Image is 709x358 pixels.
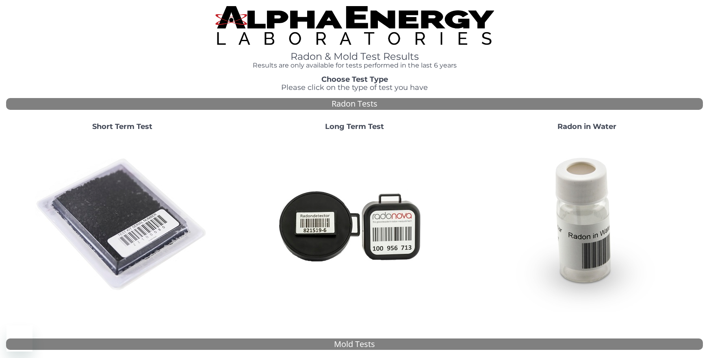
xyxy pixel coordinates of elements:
img: Radtrak2vsRadtrak3.jpg [267,138,442,312]
span: Please click on the type of test you have [281,83,428,92]
div: Mold Tests [6,338,703,350]
h1: Radon & Mold Test Results [215,51,494,62]
strong: Choose Test Type [321,75,388,84]
strong: Radon in Water [557,122,616,131]
img: ShortTerm.jpg [35,138,210,312]
img: TightCrop.jpg [215,6,494,45]
h4: Results are only available for tests performed in the last 6 years [215,62,494,69]
img: RadoninWater.jpg [499,138,674,312]
div: Radon Tests [6,98,703,110]
strong: Long Term Test [325,122,384,131]
iframe: Button to launch messaging window [7,325,33,351]
strong: Short Term Test [92,122,152,131]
